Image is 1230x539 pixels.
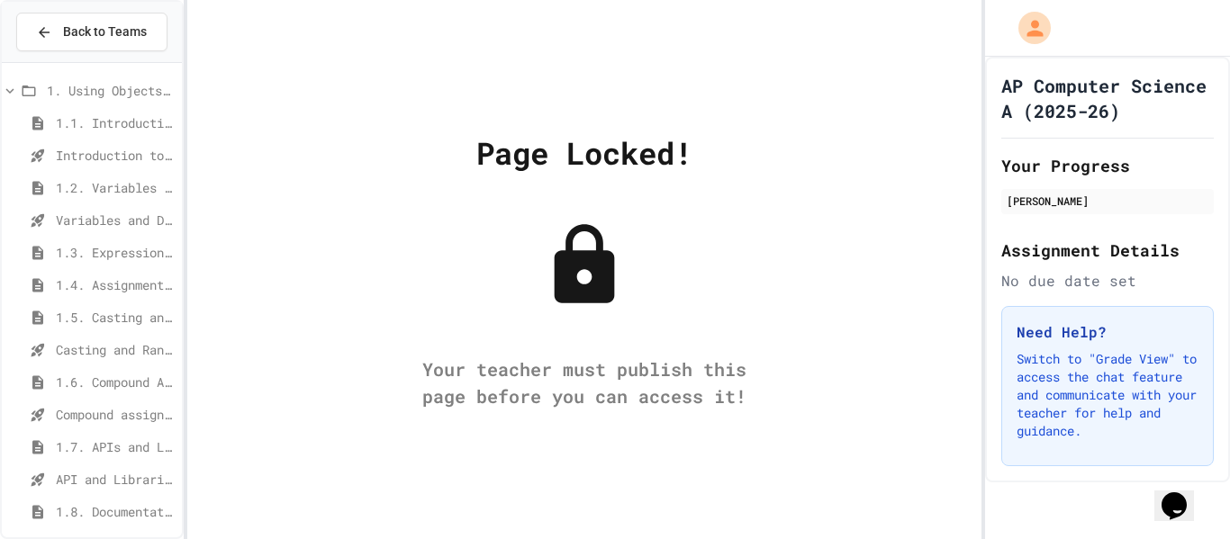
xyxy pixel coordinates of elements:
[1154,467,1212,521] iframe: chat widget
[16,13,167,51] button: Back to Teams
[56,308,175,327] span: 1.5. Casting and Ranges of Values
[1017,321,1198,343] h3: Need Help?
[1001,238,1214,263] h2: Assignment Details
[56,502,175,521] span: 1.8. Documentation with Comments and Preconditions
[56,113,175,132] span: 1.1. Introduction to Algorithms, Programming, and Compilers
[56,178,175,197] span: 1.2. Variables and Data Types
[47,81,175,100] span: 1. Using Objects and Methods
[56,470,175,489] span: API and Libraries - Topic 1.7
[1007,193,1208,209] div: [PERSON_NAME]
[404,355,764,409] div: Your teacher must publish this page before you can access it!
[56,211,175,229] span: Variables and Data Types - Quiz
[56,405,175,424] span: Compound assignment operators - Quiz
[56,340,175,359] span: Casting and Ranges of variables - Quiz
[1001,270,1214,292] div: No due date set
[476,130,692,175] div: Page Locked!
[56,275,175,294] span: 1.4. Assignment and Input
[1001,153,1214,178] h2: Your Progress
[63,22,147,41] span: Back to Teams
[56,146,175,165] span: Introduction to Algorithms, Programming, and Compilers
[1017,350,1198,440] p: Switch to "Grade View" to access the chat feature and communicate with your teacher for help and ...
[999,7,1055,49] div: My Account
[56,373,175,391] span: 1.6. Compound Assignment Operators
[56,243,175,262] span: 1.3. Expressions and Output [New]
[56,437,175,456] span: 1.7. APIs and Libraries
[1001,73,1214,123] h1: AP Computer Science A (2025-26)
